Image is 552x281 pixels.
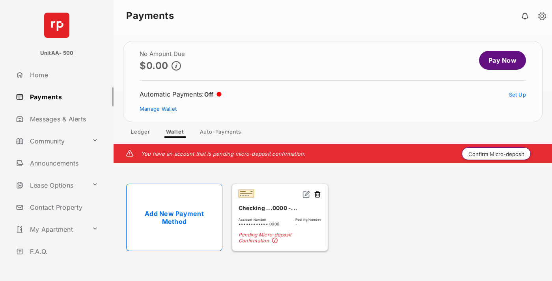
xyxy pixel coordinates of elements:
a: F.A.Q. [13,242,114,261]
a: Manage Wallet [140,106,177,112]
span: - [295,221,321,226]
span: •••••••••••• 0000 [239,221,279,226]
a: Set Up [509,91,526,98]
span: Pending Micro-deposit Confirmation [239,232,321,244]
span: Routing Number [295,218,321,221]
h2: No Amount Due [140,51,185,57]
a: Auto-Payments [194,128,248,138]
div: Automatic Payments : [140,90,222,98]
a: Messages & Alerts [13,110,114,128]
img: svg+xml;base64,PHN2ZyB2aWV3Qm94PSIwIDAgMjQgMjQiIHdpZHRoPSIxNiIgaGVpZ2h0PSIxNiIgZmlsbD0ibm9uZSIgeG... [302,190,310,198]
span: Account Number [239,218,279,221]
strong: Payments [126,11,174,20]
a: Announcements [13,154,114,173]
a: My Apartment [13,220,89,239]
div: Checking ...0000 -... [239,201,321,214]
a: Home [13,65,114,84]
img: svg+xml;base64,PHN2ZyB4bWxucz0iaHR0cDovL3d3dy53My5vcmcvMjAwMC9zdmciIHdpZHRoPSI2NCIgaGVpZ2h0PSI2NC... [44,13,69,38]
p: $0.00 [140,60,168,71]
button: Confirm Micro-deposit [462,147,531,160]
a: Ledger [125,128,157,138]
a: Lease Options [13,176,89,195]
a: Contact Property [13,198,114,217]
a: Community [13,132,89,151]
a: Wallet [160,128,190,138]
a: Add New Payment Method [126,184,222,251]
span: Off [204,91,214,98]
em: You have an account that is pending micro-deposit confirmation. [141,151,306,157]
a: Payments [13,87,114,106]
p: UnitAA- 500 [40,49,74,57]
